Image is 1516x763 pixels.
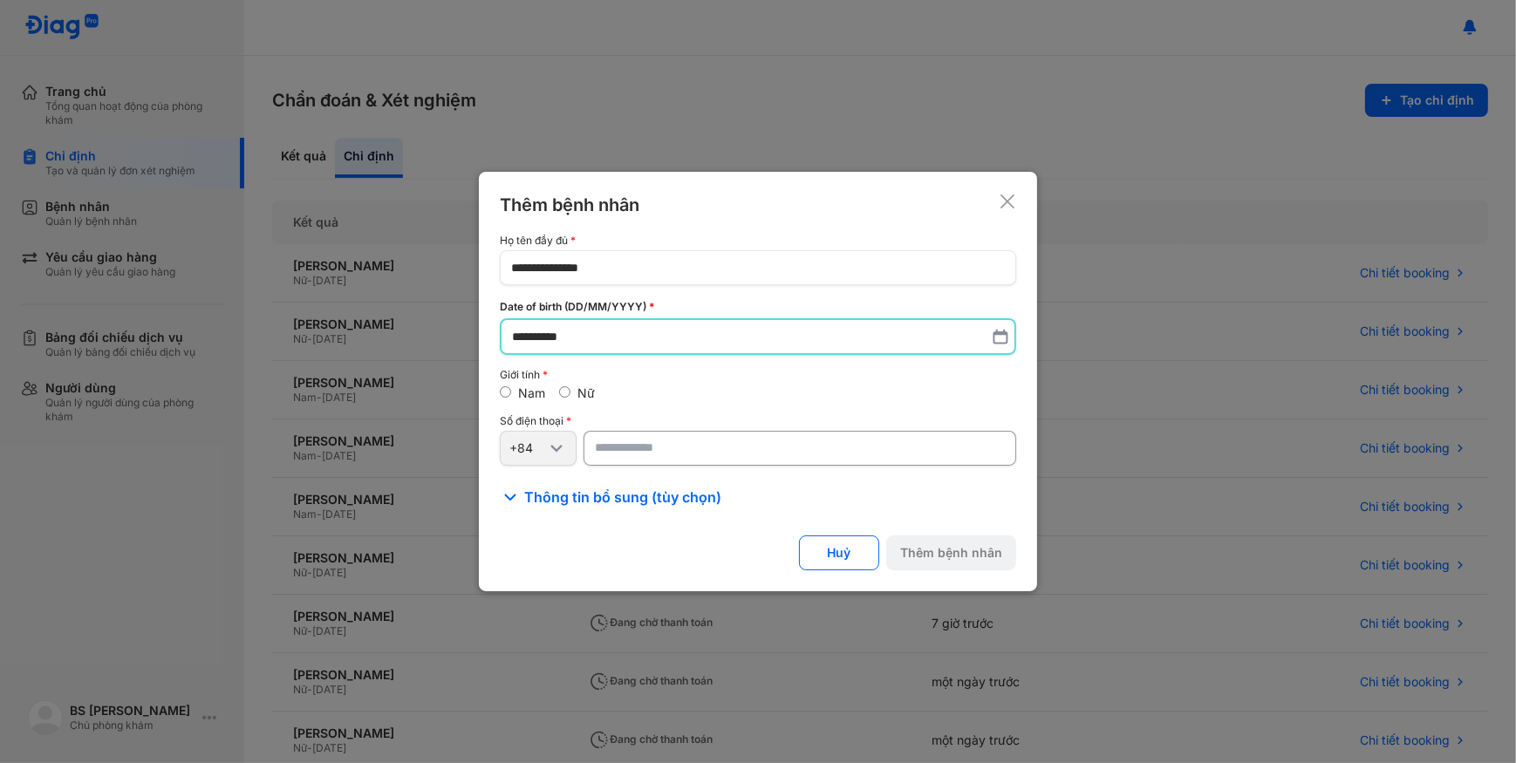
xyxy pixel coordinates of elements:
[500,369,1016,381] div: Giới tính
[500,299,1016,315] div: Date of birth (DD/MM/YYYY)
[577,385,595,400] label: Nữ
[518,385,545,400] label: Nam
[500,193,639,217] div: Thêm bệnh nhân
[886,535,1016,570] button: Thêm bệnh nhân
[524,487,721,508] span: Thông tin bổ sung (tùy chọn)
[799,535,879,570] button: Huỷ
[509,440,546,456] div: +84
[500,235,1016,247] div: Họ tên đầy đủ
[500,415,1016,427] div: Số điện thoại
